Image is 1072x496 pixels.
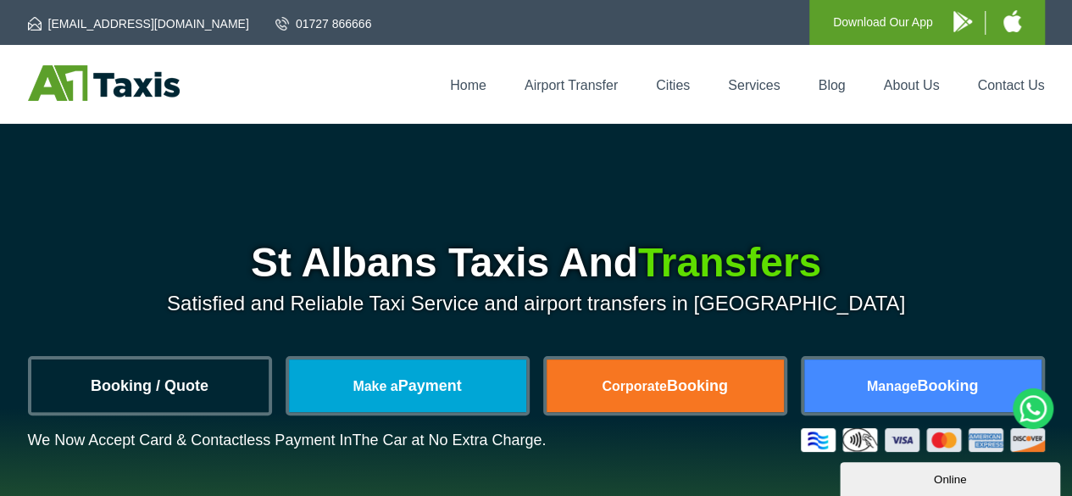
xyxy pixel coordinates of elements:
[953,11,972,32] img: A1 Taxis Android App
[728,78,780,92] a: Services
[31,359,269,412] a: Booking / Quote
[818,78,845,92] a: Blog
[28,242,1045,283] h1: St Albans Taxis And
[656,78,690,92] a: Cities
[547,359,784,412] a: CorporateBooking
[602,379,666,393] span: Corporate
[1003,10,1021,32] img: A1 Taxis iPhone App
[525,78,618,92] a: Airport Transfer
[28,65,180,101] img: A1 Taxis St Albans LTD
[353,379,397,393] span: Make a
[884,78,940,92] a: About Us
[352,432,546,449] span: The Car at No Extra Charge.
[450,78,486,92] a: Home
[867,379,918,393] span: Manage
[289,359,526,412] a: Make aPayment
[638,240,821,285] span: Transfers
[28,292,1045,315] p: Satisfied and Reliable Taxi Service and airport transfers in [GEOGRAPHIC_DATA]
[977,78,1044,92] a: Contact Us
[801,428,1045,452] img: Credit And Debit Cards
[28,432,547,449] p: We Now Accept Card & Contactless Payment In
[840,459,1064,496] iframe: chat widget
[833,12,933,33] p: Download Our App
[275,15,372,32] a: 01727 866666
[28,15,249,32] a: [EMAIL_ADDRESS][DOMAIN_NAME]
[804,359,1041,412] a: ManageBooking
